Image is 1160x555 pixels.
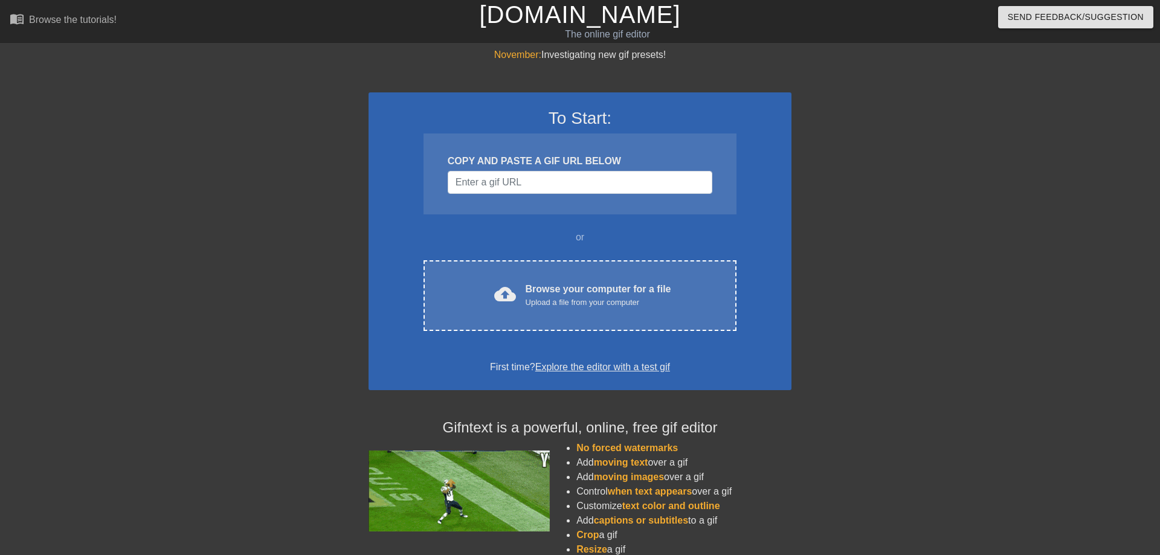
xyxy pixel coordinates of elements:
button: Send Feedback/Suggestion [998,6,1153,28]
span: No forced watermarks [576,443,678,453]
li: Add over a gif [576,455,791,470]
span: captions or subtitles [594,515,688,525]
span: Crop [576,530,599,540]
span: when text appears [608,486,692,496]
span: November: [494,50,541,60]
a: [DOMAIN_NAME] [479,1,680,28]
span: menu_book [10,11,24,26]
div: Browse the tutorials! [29,14,117,25]
li: Add over a gif [576,470,791,484]
li: Control over a gif [576,484,791,499]
span: cloud_upload [494,283,516,305]
div: Investigating new gif presets! [369,48,791,62]
span: Send Feedback/Suggestion [1008,10,1144,25]
li: Customize [576,499,791,513]
li: Add to a gif [576,513,791,528]
div: Browse your computer for a file [526,282,671,309]
li: a gif [576,528,791,542]
div: The online gif editor [393,27,822,42]
div: COPY AND PASTE A GIF URL BELOW [448,154,712,168]
div: Upload a file from your computer [526,297,671,309]
input: Username [448,171,712,194]
div: or [400,230,760,245]
span: text color and outline [622,501,720,511]
div: First time? [384,360,776,374]
span: moving images [594,472,664,482]
a: Explore the editor with a test gif [535,362,670,372]
a: Browse the tutorials! [10,11,117,30]
h3: To Start: [384,108,776,129]
span: Resize [576,544,607,554]
h4: Gifntext is a powerful, online, free gif editor [369,419,791,437]
img: football_small.gif [369,451,550,531]
span: moving text [594,457,648,467]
